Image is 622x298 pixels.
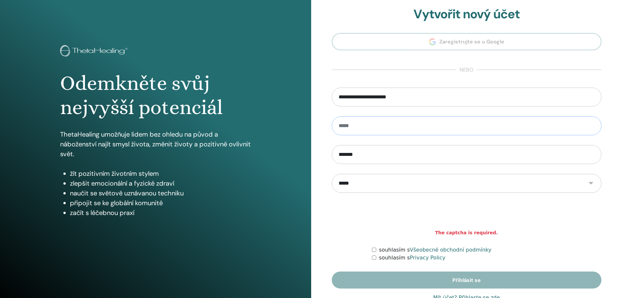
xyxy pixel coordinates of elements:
a: Privacy Policy [410,255,445,261]
iframe: reCAPTCHA [417,203,516,228]
p: ThetaHealing umožňuje lidem bez ohledu na původ a náboženství najít smysl života, změnit životy a... [60,129,251,159]
label: souhlasím s [379,254,445,262]
li: připojit se ke globální komunitě [70,198,251,208]
li: zlepšit emocionální a fyzické zdraví [70,178,251,188]
span: nebo [456,66,477,74]
li: začít s léčebnou praxí [70,208,251,218]
li: naučit se světově uznávanou techniku [70,188,251,198]
h2: Vytvořit nový účet [332,7,602,22]
label: souhlasím s [379,246,491,254]
li: žít pozitivním životním stylem [70,169,251,178]
a: Všeobecné obchodní podmínky [410,247,492,253]
strong: The captcha is required. [435,229,498,236]
h1: Odemkněte svůj nejvyšší potenciál [60,71,251,120]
